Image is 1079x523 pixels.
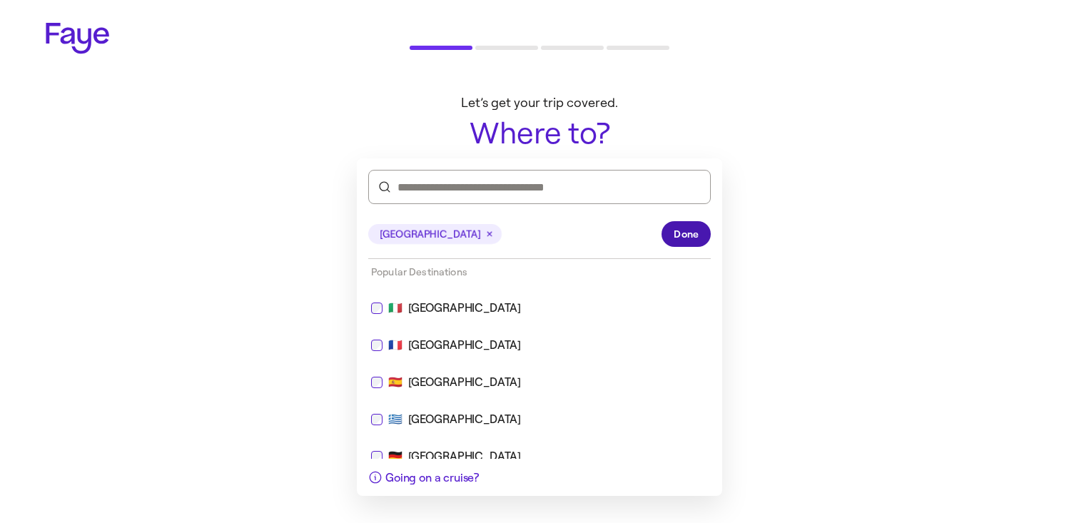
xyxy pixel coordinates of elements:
h1: Where to? [360,117,719,150]
span: [GEOGRAPHIC_DATA] [380,227,480,242]
div: 🇪🇸 [371,374,708,391]
button: Going on a cruise? [357,459,490,496]
span: Done [674,227,699,242]
div: 🇬🇷 [371,411,708,428]
div: [GEOGRAPHIC_DATA] [408,337,521,354]
div: 🇩🇪 [371,448,708,465]
div: [GEOGRAPHIC_DATA] [408,300,521,317]
div: [GEOGRAPHIC_DATA] [408,374,521,391]
div: [GEOGRAPHIC_DATA] [408,448,521,465]
button: Done [662,221,711,247]
div: 🇮🇹 [371,300,708,317]
span: Going on a cruise? [385,471,479,484]
div: 🇫🇷 [371,337,708,354]
p: Let’s get your trip covered. [360,96,719,111]
div: Popular Destinations [357,259,722,285]
div: [GEOGRAPHIC_DATA] [408,411,521,428]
